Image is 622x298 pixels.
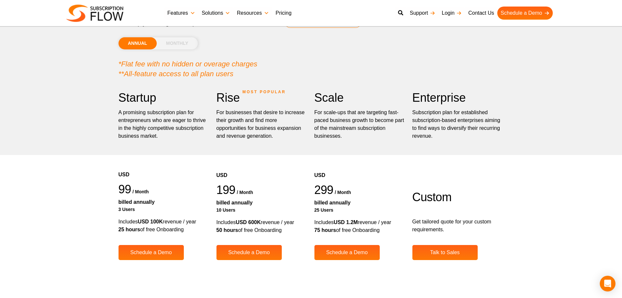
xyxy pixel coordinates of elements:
[412,190,452,204] span: Custom
[314,109,406,140] div: For scale-ups that are targeting fast-paced business growth to become part of the mainstream subs...
[216,152,308,183] div: USD
[334,219,358,225] strong: USD 1.2M
[119,60,258,68] em: *Flat fee with no hidden or overage charges
[243,84,286,99] span: MOST POPULAR
[326,250,368,255] span: Schedule a Demo
[314,152,406,183] div: USD
[216,199,308,207] div: Billed Annually
[119,206,210,213] div: 3 Users
[233,7,272,20] a: Resources
[216,109,308,140] div: For businesses that desire to increase their growth and find more opportunities for business expa...
[314,90,406,105] h2: Scale
[119,90,210,105] h2: Startup
[216,90,308,105] h2: Rise
[119,245,184,260] a: Schedule a Demo
[314,207,406,214] div: 25 Users
[407,7,439,20] a: Support
[412,109,504,140] p: Subscription plan for established subscription-based enterprises aiming to find ways to diversify...
[335,190,351,195] span: / month
[119,198,210,206] div: Billed Annually
[157,37,198,49] li: MONTHLY
[439,7,465,20] a: Login
[237,190,253,195] span: / month
[314,227,336,233] strong: 75 hours
[119,37,157,49] li: ANNUAL
[216,245,282,260] a: Schedule a Demo
[228,250,270,255] span: Schedule a Demo
[216,207,308,214] div: 10 Users
[119,218,210,234] div: Includes revenue / year of free Onboarding
[119,227,140,232] strong: 25 hours
[66,5,123,22] img: Subscriptionflow
[216,183,235,197] span: 199
[272,7,295,20] a: Pricing
[119,183,131,196] span: 99
[133,189,149,194] span: / month
[600,276,615,291] div: Open Intercom Messenger
[236,219,261,225] strong: USD 600K
[216,227,238,233] strong: 50 hours
[314,199,406,207] div: Billed Annually
[119,151,210,182] div: USD
[497,7,552,20] a: Schedule a Demo
[412,245,478,260] a: Talk to Sales
[138,219,163,224] strong: USD 100K
[412,90,504,105] h2: Enterprise
[216,219,308,234] div: Includes revenue / year of free Onboarding
[130,250,172,255] span: Schedule a Demo
[430,250,460,255] span: Talk to Sales
[164,7,199,20] a: Features
[314,245,380,260] a: Schedule a Demo
[412,218,504,234] p: Get tailored quote for your custom requirements.
[119,109,210,140] p: A promising subscription plan for entrepreneurs who are eager to thrive in the highly competitive...
[314,219,406,234] div: Includes revenue / year of free Onboarding
[465,7,497,20] a: Contact Us
[119,70,233,78] em: **All-feature access to all plan users
[199,7,234,20] a: Solutions
[314,183,333,197] span: 299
